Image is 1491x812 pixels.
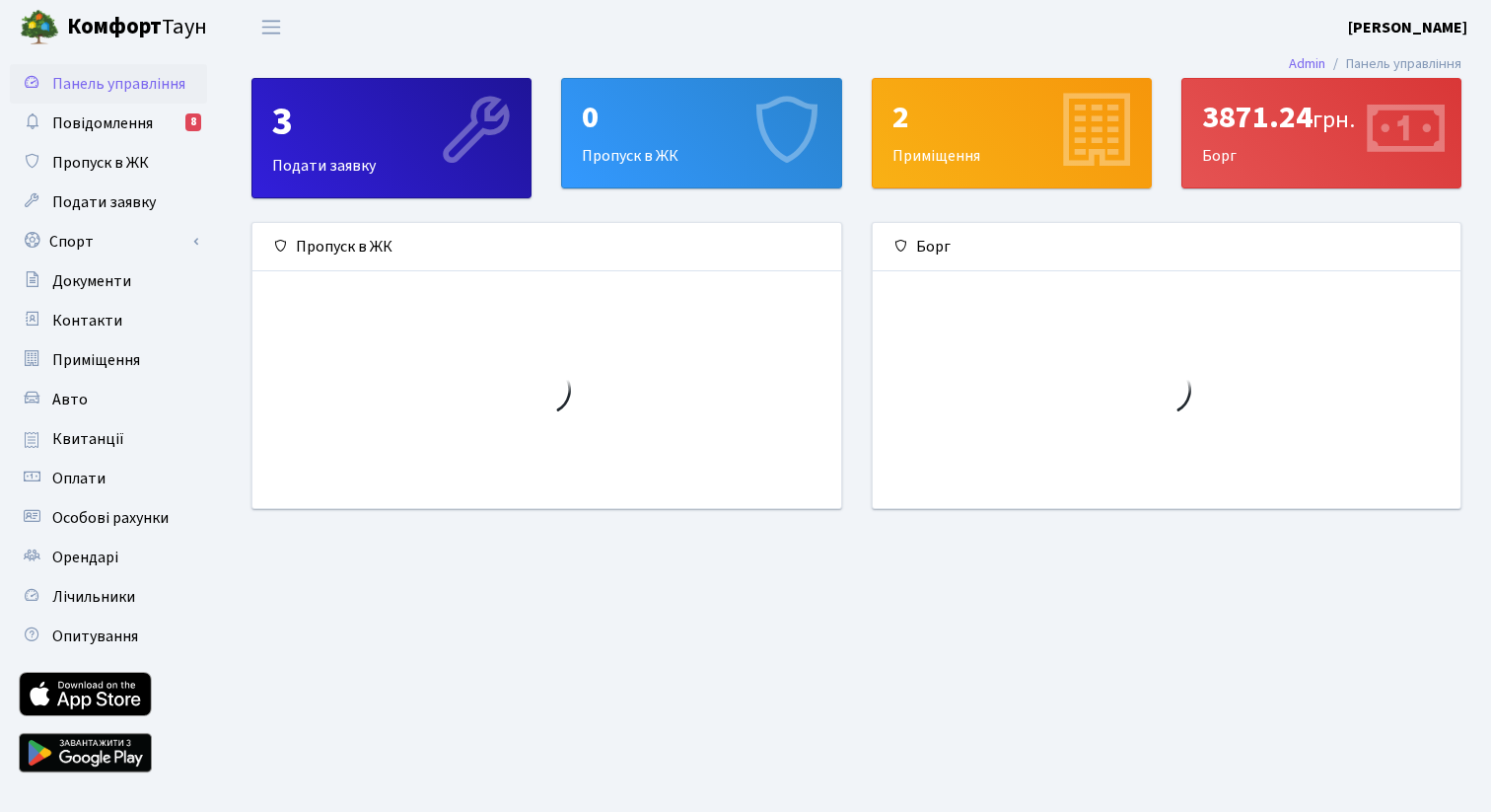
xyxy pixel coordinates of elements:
[1313,103,1355,137] span: грн.
[52,112,153,134] span: Повідомлення
[10,183,207,222] a: Подати заявку
[1289,53,1325,74] a: Admin
[251,78,532,198] a: 3Подати заявку
[52,428,124,450] span: Квитанції
[52,626,138,647] span: Опитування
[872,78,1152,188] a: 2Приміщення
[10,104,207,143] a: Повідомлення8
[52,310,122,332] span: Контакти
[52,547,118,568] span: Орендарі
[52,507,169,529] span: Особові рахунки
[10,380,207,419] a: Авто
[10,498,207,538] a: Особові рахунки
[52,349,140,371] span: Приміщення
[1348,17,1467,38] b: [PERSON_NAME]
[67,11,162,42] b: Комфорт
[873,223,1461,271] div: Борг
[1182,79,1460,187] div: Борг
[252,223,841,271] div: Пропуск в ЖК
[52,191,156,213] span: Подати заявку
[10,459,207,498] a: Оплати
[67,11,207,44] span: Таун
[10,222,207,261] a: Спорт
[892,99,1131,136] div: 2
[10,617,207,656] a: Опитування
[10,419,207,459] a: Квитанції
[10,577,207,617] a: Лічильники
[10,64,207,104] a: Панель управління
[1259,43,1491,85] nav: breadcrumb
[52,270,131,292] span: Документи
[52,389,88,410] span: Авто
[10,143,207,183] a: Пропуск в ЖК
[562,79,840,187] div: Пропуск в ЖК
[52,73,185,95] span: Панель управління
[52,586,135,608] span: Лічильники
[10,340,207,380] a: Приміщення
[561,78,841,188] a: 0Пропуск в ЖК
[10,301,207,340] a: Контакти
[10,261,207,301] a: Документи
[10,538,207,577] a: Орендарі
[272,99,511,146] div: 3
[582,99,820,136] div: 0
[185,113,201,131] div: 8
[873,79,1151,187] div: Приміщення
[20,8,59,47] img: logo.png
[1202,99,1441,136] div: 3871.24
[247,11,296,43] button: Переключити навігацію
[1325,53,1461,75] li: Панель управління
[52,468,106,489] span: Оплати
[52,152,149,174] span: Пропуск в ЖК
[1348,16,1467,39] a: [PERSON_NAME]
[252,79,531,197] div: Подати заявку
